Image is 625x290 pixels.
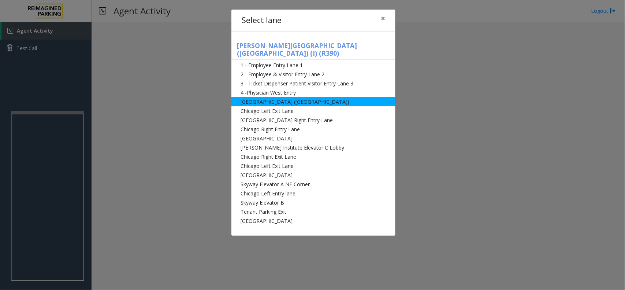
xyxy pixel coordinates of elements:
li: Skyway Elevator B [231,198,395,207]
li: Chicago Left Exit Lane [231,106,395,115]
li: 1 - Employee Entry Lane 1 [231,60,395,70]
li: Chicago Left Exit Lane [231,161,395,170]
li: Chicago Left Entry lane [231,189,395,198]
li: [GEOGRAPHIC_DATA] Right Entry Lane [231,115,395,125]
li: Chicago Right Exit Lane [231,152,395,161]
h4: Select lane [242,15,282,26]
li: 4 -Physician West Entry [231,88,395,97]
li: [GEOGRAPHIC_DATA] [231,134,395,143]
li: [PERSON_NAME] Institute Elevator C Lobby [231,143,395,152]
li: [GEOGRAPHIC_DATA] [231,170,395,180]
li: Chicago Right Entry Lane [231,125,395,134]
li: Skyway Elevator A NE Corner [231,180,395,189]
li: Tenant Parking Exit [231,207,395,216]
li: [GEOGRAPHIC_DATA] [231,216,395,225]
button: Close [376,10,390,27]
li: [GEOGRAPHIC_DATA] ([GEOGRAPHIC_DATA]) [231,97,395,106]
li: 2 - Employee & Visitor Entry Lane 2 [231,70,395,79]
h5: [PERSON_NAME][GEOGRAPHIC_DATA] ([GEOGRAPHIC_DATA]) (I) (R390) [231,42,395,60]
li: 3 - Ticket Dispenser Patient Visitor Entry Lane 3 [231,79,395,88]
span: × [381,13,385,23]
